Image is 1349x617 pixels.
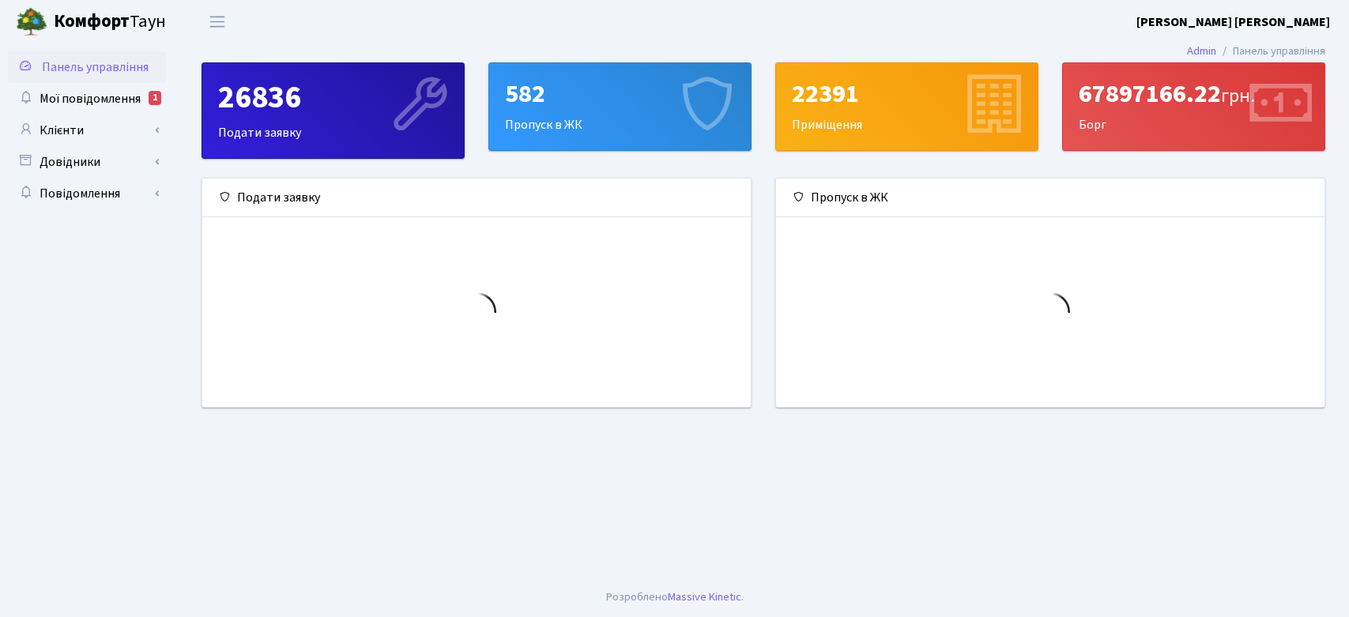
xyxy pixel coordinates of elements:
div: Приміщення [776,63,1038,150]
div: Розроблено . [606,589,744,606]
b: [PERSON_NAME] [PERSON_NAME] [1136,13,1330,31]
span: Таун [54,9,166,36]
a: 582Пропуск в ЖК [488,62,752,151]
div: 22391 [792,79,1022,109]
a: 26836Подати заявку [202,62,465,159]
span: грн. [1221,82,1255,110]
div: 1 [149,91,161,105]
nav: breadcrumb [1163,35,1349,68]
a: Панель управління [8,51,166,83]
img: logo.png [16,6,47,38]
a: Повідомлення [8,178,166,209]
div: 67897166.22 [1079,79,1309,109]
div: Подати заявку [202,179,751,217]
div: Борг [1063,63,1325,150]
a: Довідники [8,146,166,178]
a: 22391Приміщення [775,62,1038,151]
a: Клієнти [8,115,166,146]
a: Мої повідомлення1 [8,83,166,115]
div: 582 [505,79,735,109]
span: Панель управління [42,58,149,76]
div: Пропуск в ЖК [489,63,751,150]
b: Комфорт [54,9,130,34]
button: Переключити навігацію [198,9,237,35]
div: 26836 [218,79,448,117]
a: Massive Kinetic [668,589,741,605]
li: Панель управління [1216,43,1325,60]
a: Admin [1187,43,1216,59]
span: Мої повідомлення [40,90,141,107]
a: [PERSON_NAME] [PERSON_NAME] [1136,13,1330,32]
div: Подати заявку [202,63,464,158]
div: Пропуск в ЖК [776,179,1325,217]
